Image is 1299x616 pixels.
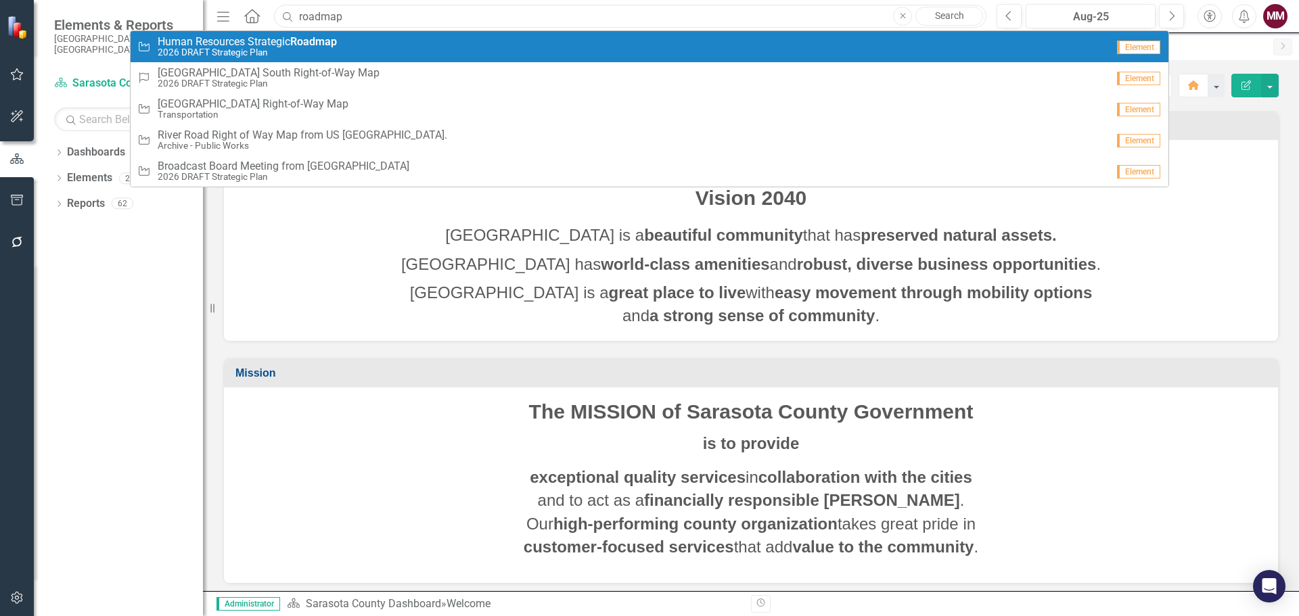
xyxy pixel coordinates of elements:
[758,468,972,486] strong: collaboration with the cities
[601,255,769,273] strong: world-class amenities
[158,172,409,182] small: 2026 DRAFT Strategic Plan
[792,538,974,556] strong: value to the community
[112,198,133,210] div: 62
[158,110,348,120] small: Transportation
[644,226,803,244] strong: beautiful community
[529,400,974,423] span: The MISSION of Sarasota County Government
[158,47,337,57] small: 2026 DRAFT Strategic Plan
[54,108,189,131] input: Search Below...
[861,226,1057,244] strong: preserved natural assets.
[274,5,986,28] input: Search ClearPoint...
[131,62,1168,93] a: [GEOGRAPHIC_DATA] South Right-of-Way Map2026 DRAFT Strategic PlanElement
[290,35,337,48] strong: Roadmap
[797,255,1097,273] strong: robust, diverse business opportunities
[1117,41,1160,54] span: Element
[1117,165,1160,179] span: Element
[410,283,1093,325] span: [GEOGRAPHIC_DATA] is a with and .
[67,170,112,186] a: Elements
[1117,134,1160,147] span: Element
[54,76,189,91] a: Sarasota County Dashboard
[158,36,337,48] span: Human Resources Strategic
[1253,570,1285,602] div: Open Intercom Messenger
[703,434,800,452] strong: is to provide
[445,226,1056,244] span: [GEOGRAPHIC_DATA] is a that has
[696,187,807,209] span: Vision 2040
[131,31,1168,62] a: Human Resources StrategicRoadmap2026 DRAFT Strategic PlanElement
[1117,72,1160,85] span: Element
[1030,9,1151,25] div: Aug-25
[775,283,1092,302] strong: easy movement through mobility options
[524,468,978,556] span: in and to act as a . Our takes great pride in that add .
[158,160,409,172] span: Broadcast Board Meeting from [GEOGRAPHIC_DATA]
[553,515,838,533] strong: high-performing county organization
[158,98,348,110] span: [GEOGRAPHIC_DATA] Right-of-Way Map
[67,145,125,160] a: Dashboards
[54,33,189,55] small: [GEOGRAPHIC_DATA], [GEOGRAPHIC_DATA]
[67,196,105,212] a: Reports
[530,468,746,486] strong: exceptional quality services
[7,16,30,39] img: ClearPoint Strategy
[131,124,1168,156] a: River Road Right of Way Map from US [GEOGRAPHIC_DATA].Archive - Public WorksElement
[158,67,380,79] span: [GEOGRAPHIC_DATA] South Right-of-Way Map
[54,17,189,33] span: Elements & Reports
[644,491,960,509] strong: financially responsible [PERSON_NAME]
[1117,103,1160,116] span: Element
[524,538,734,556] strong: customer-focused services
[447,597,491,610] div: Welcome
[235,367,1271,379] h3: Mission
[216,597,280,611] span: Administrator
[609,283,746,302] strong: great place to live
[1263,4,1287,28] button: MM
[1026,4,1156,28] button: Aug-25
[649,306,875,325] strong: a strong sense of community
[158,141,447,151] small: Archive - Public Works
[131,93,1168,124] a: [GEOGRAPHIC_DATA] Right-of-Way MapTransportationElement
[306,597,441,610] a: Sarasota County Dashboard
[158,78,380,89] small: 2026 DRAFT Strategic Plan
[158,129,447,141] span: River Road Right of Way Map from US [GEOGRAPHIC_DATA].
[119,172,145,184] div: 263
[131,156,1168,187] a: Broadcast Board Meeting from [GEOGRAPHIC_DATA]2026 DRAFT Strategic PlanElement
[915,7,983,26] a: Search
[401,255,1101,273] span: [GEOGRAPHIC_DATA] has and .
[287,596,741,612] div: »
